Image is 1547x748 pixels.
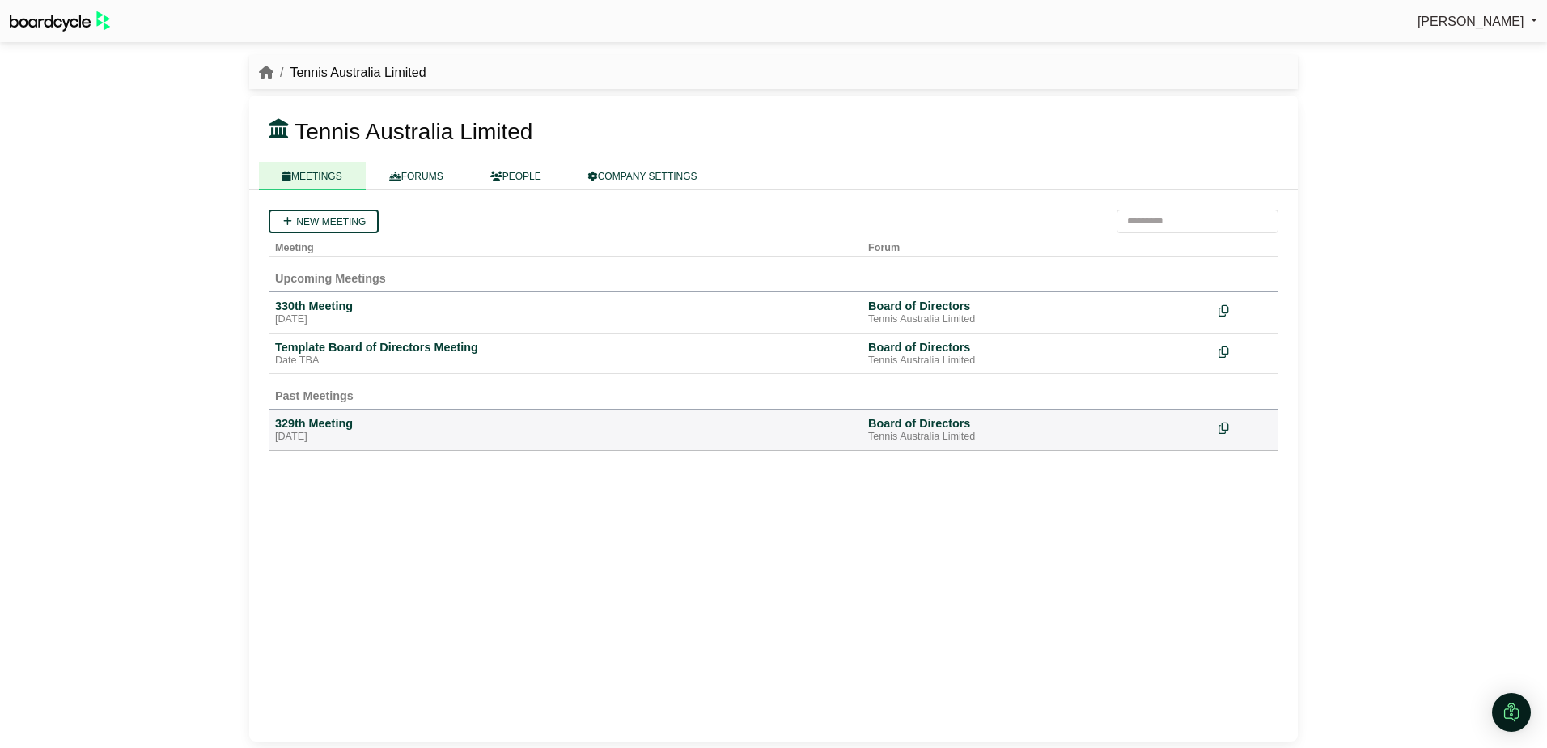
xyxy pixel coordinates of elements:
[275,355,855,368] div: Date TBA
[1492,693,1531,732] div: Open Intercom Messenger
[275,299,855,313] div: 330th Meeting
[868,416,1206,431] div: Board of Directors
[862,233,1212,257] th: Forum
[275,272,386,285] span: Upcoming Meetings
[1418,11,1537,32] a: [PERSON_NAME]
[467,162,565,190] a: PEOPLE
[275,416,855,444] a: 329th Meeting [DATE]
[275,431,855,444] div: [DATE]
[1219,340,1272,362] div: Make a copy
[868,355,1206,368] div: Tennis Australia Limited
[269,210,379,233] a: New meeting
[868,340,1206,368] a: Board of Directors Tennis Australia Limited
[868,340,1206,355] div: Board of Directors
[1219,416,1272,438] div: Make a copy
[868,299,1206,313] div: Board of Directors
[1219,299,1272,321] div: Make a copy
[10,11,110,32] img: BoardcycleBlackGreen-aaafeed430059cb809a45853b8cf6d952af9d84e6e89e1f1685b34bfd5cb7d64.svg
[275,313,855,326] div: [DATE]
[275,389,354,402] span: Past Meetings
[275,340,855,368] a: Template Board of Directors Meeting Date TBA
[366,162,467,190] a: FORUMS
[868,416,1206,444] a: Board of Directors Tennis Australia Limited
[565,162,721,190] a: COMPANY SETTINGS
[868,431,1206,444] div: Tennis Australia Limited
[275,340,855,355] div: Template Board of Directors Meeting
[259,62,426,83] nav: breadcrumb
[275,416,855,431] div: 329th Meeting
[269,233,862,257] th: Meeting
[868,313,1206,326] div: Tennis Australia Limited
[273,62,426,83] li: Tennis Australia Limited
[295,119,532,144] span: Tennis Australia Limited
[275,299,855,326] a: 330th Meeting [DATE]
[259,162,366,190] a: MEETINGS
[1418,15,1524,28] span: [PERSON_NAME]
[868,299,1206,326] a: Board of Directors Tennis Australia Limited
